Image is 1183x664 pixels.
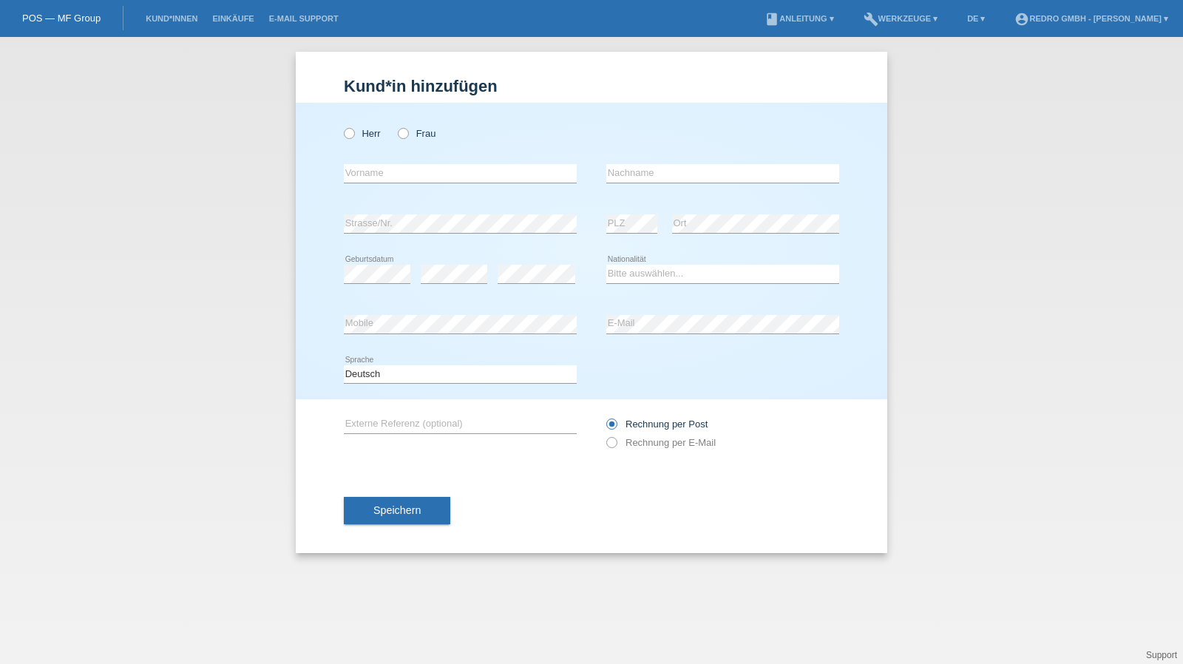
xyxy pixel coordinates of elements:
[205,14,261,23] a: Einkäufe
[765,12,779,27] i: book
[344,497,450,525] button: Speichern
[22,13,101,24] a: POS — MF Group
[960,14,992,23] a: DE ▾
[757,14,841,23] a: bookAnleitung ▾
[398,128,407,138] input: Frau
[262,14,346,23] a: E-Mail Support
[344,128,381,139] label: Herr
[344,128,353,138] input: Herr
[606,419,708,430] label: Rechnung per Post
[856,14,946,23] a: buildWerkzeuge ▾
[1146,650,1177,660] a: Support
[138,14,205,23] a: Kund*innen
[1007,14,1176,23] a: account_circleRedro GmbH - [PERSON_NAME] ▾
[398,128,435,139] label: Frau
[864,12,878,27] i: build
[606,437,716,448] label: Rechnung per E-Mail
[606,437,616,455] input: Rechnung per E-Mail
[373,504,421,516] span: Speichern
[344,77,839,95] h1: Kund*in hinzufügen
[1014,12,1029,27] i: account_circle
[606,419,616,437] input: Rechnung per Post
